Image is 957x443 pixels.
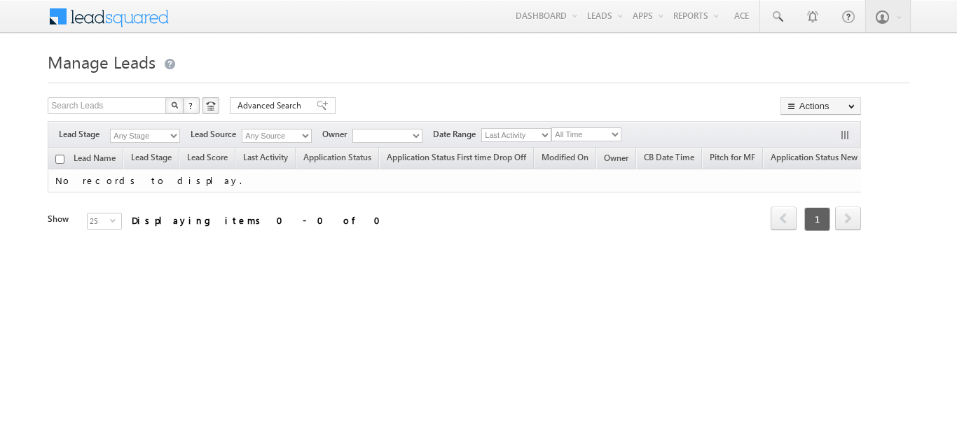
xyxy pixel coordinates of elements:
span: Date Range [433,128,481,141]
span: CB Date Time [644,152,694,162]
a: Application Status New [764,150,865,168]
a: Last Activity [236,150,295,168]
span: 25 [88,213,110,229]
a: Modified On [535,150,595,168]
a: prev [771,208,797,230]
span: Lead Stage [59,128,110,141]
div: Displaying items 0 - 0 of 0 [132,212,389,228]
img: Search [171,101,178,108]
a: Lead Name [67,150,123,169]
a: Lead Stage [124,150,179,168]
a: Application Status First time Drop Off [380,150,533,168]
button: Actions [780,97,861,115]
span: Application Status New [771,152,858,162]
a: CB Date Time [637,150,701,168]
a: Application Status [296,150,378,168]
span: Application Status [303,152,371,162]
span: Lead Score [187,152,228,162]
span: Application Status First time Drop Off [387,152,526,162]
a: Pitch for MF [703,150,762,168]
span: Lead Source [191,128,242,141]
span: prev [771,206,797,230]
input: Check all records [55,155,64,164]
span: Pitch for MF [710,152,755,162]
a: Lead Score [180,150,235,168]
span: Lead Stage [131,152,172,162]
span: next [835,206,861,230]
span: 1 [804,207,830,231]
span: Modified On [542,152,588,162]
button: ? [183,97,200,114]
span: Owner [322,128,352,141]
a: next [835,208,861,230]
span: ? [188,99,195,111]
span: Manage Leads [48,50,156,73]
span: Advanced Search [237,99,305,112]
div: Show [48,213,76,225]
span: select [110,217,121,223]
span: Owner [604,153,628,163]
